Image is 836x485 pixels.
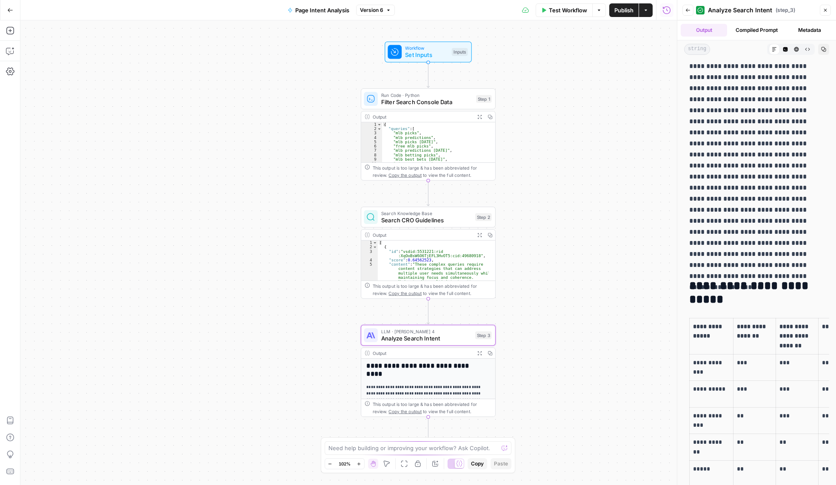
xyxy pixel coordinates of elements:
div: Search Knowledge BaseSearch CRO GuidelinesStep 2Output[ { "id":"vsdid:5531221:rid :XqOoBsW6O6TjEF... [361,207,496,299]
span: Analyze Search Intent [708,6,772,14]
div: Inputs [452,48,468,56]
button: Test Workflow [536,3,592,17]
span: Toggle code folding, rows 2 through 6 [373,245,377,249]
div: 7 [361,148,382,153]
g: Edge from start to step_1 [427,62,429,88]
span: 102% [339,460,351,467]
div: 9 [361,157,382,162]
span: Paste [494,460,508,468]
span: Search CRO Guidelines [381,216,472,224]
div: 1 [361,122,382,127]
div: Step 1 [476,95,492,102]
button: Metadata [786,24,833,37]
div: Step 3 [475,332,492,339]
button: Page Intent Analysis [282,3,354,17]
span: Copy the output [388,408,422,414]
button: Publish [609,3,639,17]
div: Output [373,231,472,238]
div: This output is too large & has been abbreviated for review. to view the full content. [373,401,492,415]
span: Analyze Search Intent [381,334,472,343]
div: 1 [361,241,378,245]
div: 2 [361,127,382,131]
div: Output [373,113,472,120]
span: Filter Search Console Data [381,98,473,106]
g: Edge from step_2 to step_3 [427,299,429,324]
div: Output [373,349,472,356]
span: string [684,44,710,55]
div: 2 [361,245,378,249]
div: WorkflowSet InputsInputs [361,42,496,62]
span: Toggle code folding, rows 1 through 169 [377,122,382,127]
g: Edge from step_1 to step_2 [427,181,429,206]
div: This output is too large & has been abbreviated for review. to view the full content. [373,283,492,297]
div: Run Code · PythonFilter Search Console DataStep 1Output{ "queries":[ "mlb picks", "mlb prediction... [361,88,496,181]
span: Toggle code folding, rows 2 through 168 [377,127,382,131]
span: Test Workflow [549,6,587,14]
span: Toggle code folding, rows 1 through 7 [373,241,377,245]
button: Version 6 [356,5,395,16]
span: Copy [471,460,484,468]
div: 8 [361,153,382,157]
span: Copy the output [388,172,422,177]
span: Publish [614,6,633,14]
div: 5 [361,140,382,144]
div: 3 [361,131,382,135]
span: Set Inputs [405,51,448,59]
div: Step 2 [475,213,492,221]
div: 6 [361,144,382,148]
div: 10 [361,162,382,166]
button: Paste [491,458,511,469]
div: 3 [361,249,378,258]
span: LLM · [PERSON_NAME] 4 [381,328,472,335]
span: Run Code · Python [381,91,473,98]
span: Search Knowledge Base [381,210,472,216]
button: Copy [468,458,487,469]
span: ( step_3 ) [776,6,795,14]
g: Edge from step_3 to end [427,417,429,442]
span: Workflow [405,45,448,51]
span: Page Intent Analysis [295,6,349,14]
span: Copy the output [388,290,422,295]
div: 4 [361,258,378,262]
button: Compiled Prompt [730,24,783,37]
button: Output [681,24,727,37]
span: Version 6 [360,6,383,14]
div: This output is too large & has been abbreviated for review. to view the full content. [373,165,492,179]
div: 4 [361,135,382,139]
